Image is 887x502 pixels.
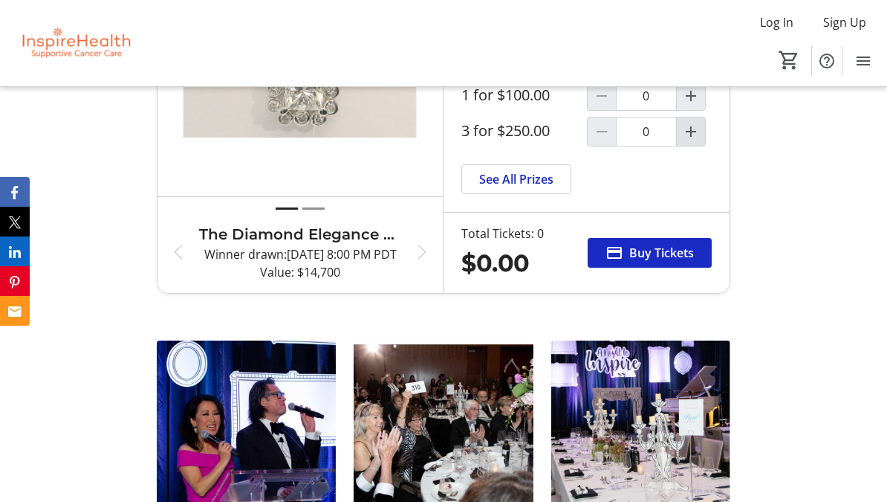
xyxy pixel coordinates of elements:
button: Draw 1 [276,200,298,217]
p: Value: $14,700 [199,263,401,281]
span: Buy Tickets [629,244,694,262]
label: 3 for $250.00 [461,122,550,140]
div: $0.00 [461,245,544,281]
button: Cart [776,47,802,74]
h3: The Diamond Elegance Pendant [199,223,401,245]
label: 1 for $100.00 [461,86,550,104]
a: See All Prizes [461,164,571,194]
button: Menu [848,46,878,76]
p: Winner drawn: [199,245,401,263]
button: Increment by one [677,82,705,110]
span: Log In [760,13,793,31]
span: [DATE] 8:00 PM PDT [287,246,397,263]
button: Increment by one [677,118,705,146]
button: Draw 2 [302,200,325,217]
span: See All Prizes [479,170,553,188]
button: Log In [748,10,805,34]
button: Help [812,46,842,76]
button: Buy Tickets [588,238,712,268]
div: Total Tickets: 0 [461,225,544,242]
span: Sign Up [823,13,866,31]
img: InspireHealth Supportive Cancer Care's Logo [9,6,141,80]
button: Sign Up [811,10,878,34]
